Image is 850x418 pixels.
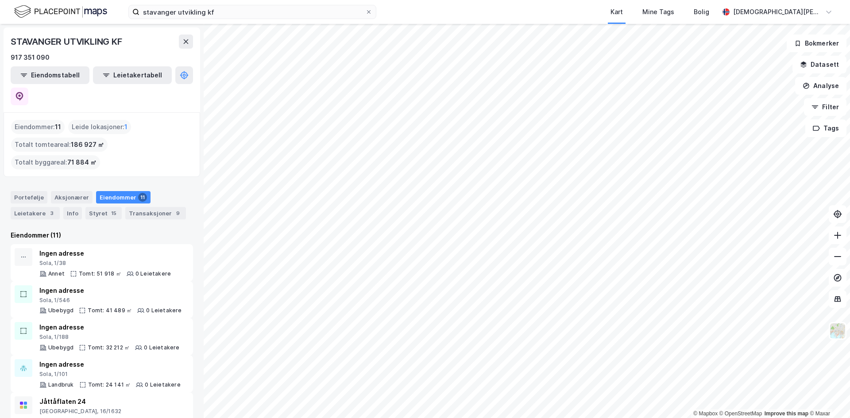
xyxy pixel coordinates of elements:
[63,207,82,219] div: Info
[124,122,127,132] span: 1
[11,35,124,49] div: STAVANGER UTVIKLING KF
[11,138,108,152] div: Totalt tomteareal :
[14,4,107,19] img: logo.f888ab2527a4732fd821a326f86c7f29.svg
[93,66,172,84] button: Leietakertabell
[48,307,73,314] div: Ubebygd
[88,344,130,351] div: Tomt: 32 212 ㎡
[11,120,65,134] div: Eiendommer :
[125,207,186,219] div: Transaksjoner
[39,285,182,296] div: Ingen adresse
[39,359,181,370] div: Ingen adresse
[67,157,97,168] span: 71 884 ㎡
[109,209,118,218] div: 15
[39,260,171,267] div: Sola, 1/38
[146,307,182,314] div: 0 Leietakere
[39,334,180,341] div: Sola, 1/188
[806,376,850,418] iframe: Chat Widget
[71,139,104,150] span: 186 927 ㎡
[693,410,718,417] a: Mapbox
[829,322,846,339] img: Z
[39,322,180,333] div: Ingen adresse
[642,7,674,17] div: Mine Tags
[694,7,709,17] div: Bolig
[787,35,846,52] button: Bokmerker
[174,209,182,218] div: 9
[68,120,131,134] div: Leide lokasjoner :
[765,410,808,417] a: Improve this map
[96,191,151,203] div: Eiendommer
[11,230,193,241] div: Eiendommer (11)
[719,410,762,417] a: OpenStreetMap
[138,193,147,202] div: 11
[805,119,846,137] button: Tags
[47,209,56,218] div: 3
[610,7,623,17] div: Kart
[79,270,121,277] div: Tomt: 51 918 ㎡
[11,52,50,63] div: 917 351 090
[795,77,846,95] button: Analyse
[11,155,100,169] div: Totalt byggareal :
[55,122,61,132] span: 11
[39,297,182,304] div: Sola, 1/546
[48,270,65,277] div: Annet
[144,344,179,351] div: 0 Leietakere
[39,396,178,407] div: Jåttåflaten 24
[39,248,171,259] div: Ingen adresse
[11,207,60,219] div: Leietakere
[39,371,181,378] div: Sola, 1/101
[39,408,178,415] div: [GEOGRAPHIC_DATA], 16/1632
[51,191,93,203] div: Aksjonærer
[806,376,850,418] div: Kontrollprogram for chat
[48,381,74,388] div: Landbruk
[139,5,365,19] input: Søk på adresse, matrikkel, gårdeiere, leietakere eller personer
[11,66,89,84] button: Eiendomstabell
[792,56,846,73] button: Datasett
[85,207,122,219] div: Styret
[733,7,822,17] div: [DEMOGRAPHIC_DATA][PERSON_NAME][DEMOGRAPHIC_DATA]
[88,381,131,388] div: Tomt: 24 141 ㎡
[48,344,73,351] div: Ubebygd
[135,270,171,277] div: 0 Leietakere
[804,98,846,116] button: Filter
[11,191,47,203] div: Portefølje
[145,381,180,388] div: 0 Leietakere
[88,307,132,314] div: Tomt: 41 489 ㎡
